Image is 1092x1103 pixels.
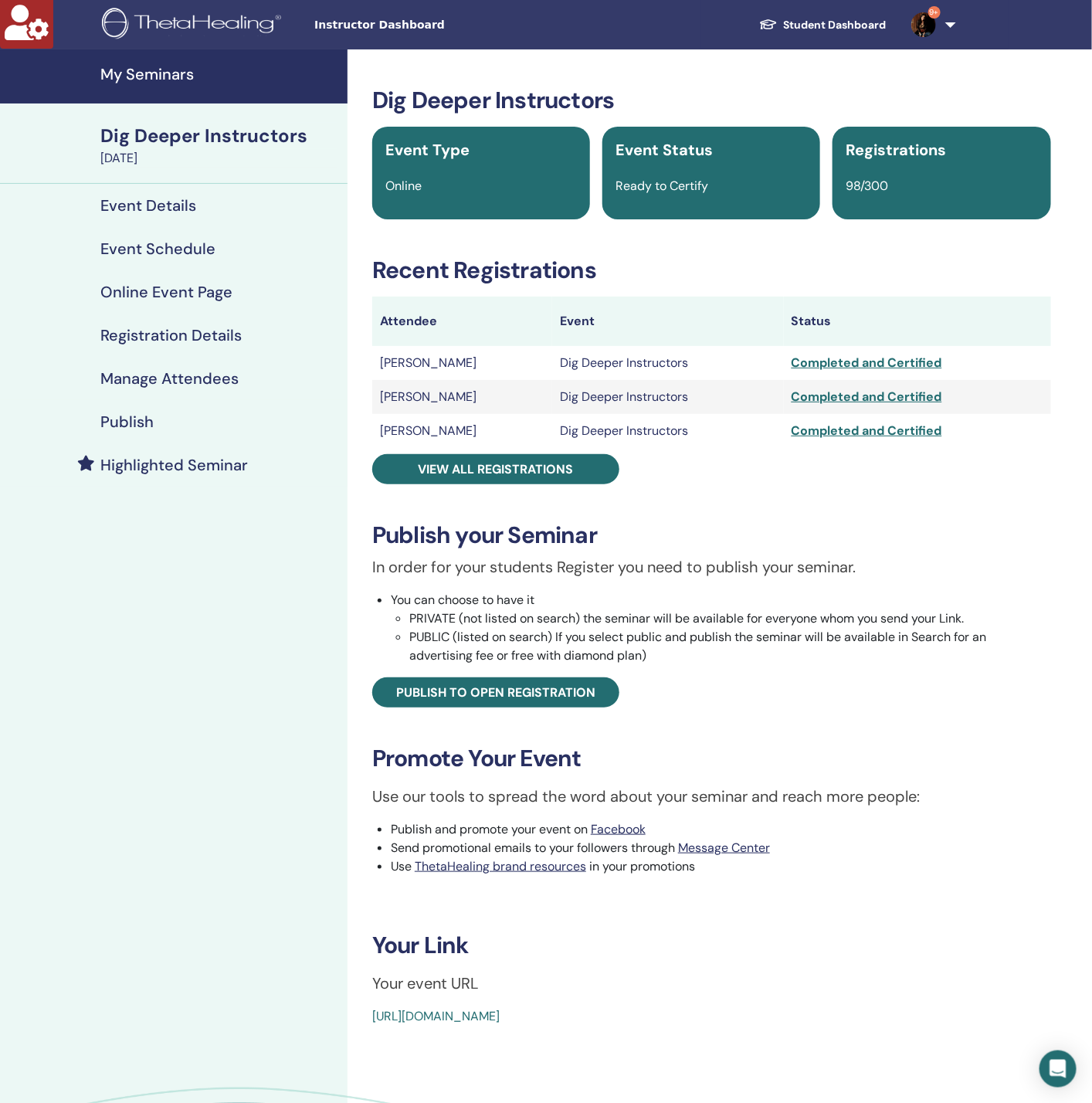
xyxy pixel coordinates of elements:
[100,123,338,149] div: Dig Deeper Instructors
[419,461,574,477] span: View all registrations
[616,140,713,160] span: Event Status
[372,414,552,448] td: [PERSON_NAME]
[928,6,941,19] span: 9+
[100,149,338,168] div: [DATE]
[100,283,232,301] h4: Online Event Page
[409,628,1051,665] li: PUBLIC (listed on search) If you select public and publish the seminar will be available in Searc...
[372,785,1051,808] p: Use our tools to spread the word about your seminar and reach more people:
[391,591,1051,665] li: You can choose to have it
[100,412,154,431] h4: Publish
[552,297,783,346] th: Event
[91,123,348,168] a: Dig Deeper Instructors[DATE]
[372,745,1051,772] h3: Promote Your Event
[100,456,248,474] h4: Highlighted Seminar
[372,932,1051,959] h3: Your Link
[552,380,783,414] td: Dig Deeper Instructors
[100,196,196,215] h4: Event Details
[1039,1050,1077,1088] div: Open Intercom Messenger
[314,17,546,33] span: Instructor Dashboard
[372,297,552,346] th: Attendee
[415,858,586,874] a: ThetaHealing brand resources
[616,178,708,194] span: Ready to Certify
[552,346,783,380] td: Dig Deeper Instructors
[391,857,1051,876] li: Use in your promotions
[911,12,936,37] img: default.jpg
[792,354,1043,372] div: Completed and Certified
[372,555,1051,579] p: In order for your students Register you need to publish your seminar.
[372,87,1051,114] h3: Dig Deeper Instructors
[391,820,1051,839] li: Publish and promote your event on
[792,422,1043,440] div: Completed and Certified
[372,972,1051,995] p: Your event URL
[100,65,338,83] h4: My Seminars
[678,840,770,856] a: Message Center
[100,326,242,344] h4: Registration Details
[792,388,1043,406] div: Completed and Certified
[372,454,619,484] a: View all registrations
[385,178,422,194] span: Online
[102,8,287,42] img: logo.png
[846,178,888,194] span: 98/300
[385,140,470,160] span: Event Type
[846,140,946,160] span: Registrations
[100,239,215,258] h4: Event Schedule
[100,369,239,388] h4: Manage Attendees
[372,380,552,414] td: [PERSON_NAME]
[372,1008,500,1024] a: [URL][DOMAIN_NAME]
[409,609,1051,628] li: PRIVATE (not listed on search) the seminar will be available for everyone whom you send your Link.
[552,414,783,448] td: Dig Deeper Instructors
[372,256,1051,284] h3: Recent Registrations
[372,677,619,708] a: Publish to open registration
[784,297,1051,346] th: Status
[391,839,1051,857] li: Send promotional emails to your followers through
[759,18,778,31] img: graduation-cap-white.svg
[591,821,646,837] a: Facebook
[372,346,552,380] td: [PERSON_NAME]
[747,11,899,39] a: Student Dashboard
[372,521,1051,549] h3: Publish your Seminar
[396,684,595,701] span: Publish to open registration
